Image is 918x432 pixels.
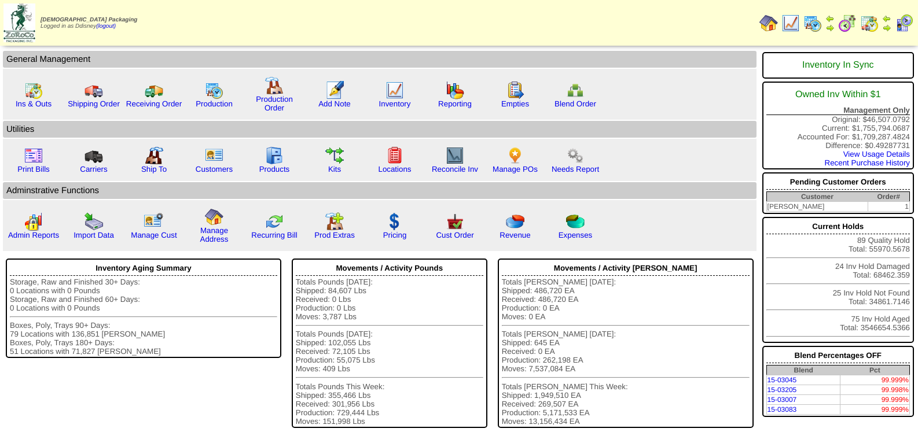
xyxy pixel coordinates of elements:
img: arrowleft.gif [882,14,891,23]
img: calendarinout.gif [860,14,879,32]
img: po.png [506,146,524,165]
div: Movements / Activity Pounds [296,261,483,276]
a: Products [259,165,290,173]
a: Add Note [318,99,351,108]
a: Revenue [500,231,530,239]
img: workorder.gif [506,81,524,99]
a: Locations [378,165,411,173]
td: [PERSON_NAME] [766,202,868,212]
a: 15-03205 [768,386,797,394]
img: invoice2.gif [24,146,43,165]
a: Blend Order [555,99,596,108]
img: arrowright.gif [825,23,835,32]
a: 15-03083 [768,405,797,413]
td: Utilities [3,121,757,138]
img: calendarinout.gif [24,81,43,99]
div: Pending Customer Orders [766,175,910,190]
div: Totals Pounds [DATE]: Shipped: 84,607 Lbs Received: 0 Lbs Production: 0 Lbs Moves: 3,787 Lbs Tota... [296,278,483,426]
img: line_graph.gif [385,81,404,99]
div: Movements / Activity [PERSON_NAME] [502,261,750,276]
a: Carriers [80,165,107,173]
a: Production Order [256,95,293,112]
a: Expenses [559,231,593,239]
a: Print Bills [17,165,50,173]
img: locations.gif [385,146,404,165]
img: graph.gif [446,81,464,99]
a: Production [196,99,233,108]
div: Current Holds [766,219,910,234]
div: 89 Quality Hold Total: 55970.5678 24 Inv Hold Damaged Total: 68462.359 25 Inv Hold Not Found Tota... [762,217,914,343]
img: arrowleft.gif [825,14,835,23]
a: 15-03007 [768,396,797,404]
td: 99.998% [840,385,910,395]
th: Order# [868,192,909,202]
a: Import Data [74,231,114,239]
a: Customers [196,165,233,173]
img: cabinet.gif [265,146,284,165]
img: zoroco-logo-small.webp [3,3,35,42]
a: Needs Report [552,165,599,173]
a: View Usage Details [843,150,910,158]
a: Ins & Outs [16,99,52,108]
div: Blend Percentages OFF [766,348,910,363]
img: factory2.gif [145,146,163,165]
img: network.png [566,81,585,99]
img: customers.gif [205,146,223,165]
td: 1 [868,202,909,212]
a: Ship To [141,165,167,173]
a: Empties [501,99,529,108]
img: dollar.gif [385,212,404,231]
img: truck.gif [85,81,103,99]
a: Reporting [438,99,472,108]
img: graph2.png [24,212,43,231]
img: calendarprod.gif [803,14,822,32]
a: Inventory [379,99,411,108]
img: home.gif [205,208,223,226]
div: Storage, Raw and Finished 30+ Days: 0 Locations with 0 Pounds Storage, Raw and Finished 60+ Days:... [10,278,277,356]
a: Manage POs [493,165,538,173]
td: 99.999% [840,395,910,405]
div: Totals [PERSON_NAME] [DATE]: Shipped: 486,720 EA Received: 486,720 EA Production: 0 EA Moves: 0 E... [502,278,750,426]
td: 99.999% [840,405,910,415]
img: truck2.gif [145,81,163,99]
img: arrowright.gif [882,23,891,32]
a: Pricing [383,231,407,239]
img: pie_chart2.png [566,212,585,231]
a: Receiving Order [126,99,182,108]
td: General Management [3,51,757,68]
img: prodextras.gif [325,212,344,231]
th: Pct [840,365,910,375]
div: Inventory In Sync [766,54,910,76]
a: Recurring Bill [251,231,297,239]
a: Manage Address [200,226,229,243]
td: 99.999% [840,375,910,385]
a: Prod Extras [314,231,355,239]
img: reconcile.gif [265,212,284,231]
a: (logout) [96,23,116,29]
div: Inventory Aging Summary [10,261,277,276]
a: Cust Order [436,231,473,239]
img: cust_order.png [446,212,464,231]
a: Recent Purchase History [825,158,910,167]
a: Manage Cust [131,231,177,239]
img: factory.gif [265,76,284,95]
img: line_graph2.gif [446,146,464,165]
img: orders.gif [325,81,344,99]
td: Adminstrative Functions [3,182,757,199]
img: import.gif [85,212,103,231]
span: [DEMOGRAPHIC_DATA] Packaging [41,17,137,23]
div: Owned Inv Within $1 [766,84,910,106]
img: pie_chart.png [506,212,524,231]
img: calendarprod.gif [205,81,223,99]
div: Original: $46,507.0792 Current: $1,755,794.0687 Accounted For: $1,709,287.4824 Difference: $0.492... [762,82,914,169]
th: Blend [766,365,840,375]
div: Management Only [766,106,910,115]
a: Reconcile Inv [432,165,478,173]
img: line_graph.gif [781,14,800,32]
img: calendarcustomer.gif [895,14,913,32]
img: workflow.png [566,146,585,165]
img: calendarblend.gif [838,14,857,32]
img: home.gif [759,14,778,32]
a: Shipping Order [68,99,120,108]
span: Logged in as Ddisney [41,17,137,29]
